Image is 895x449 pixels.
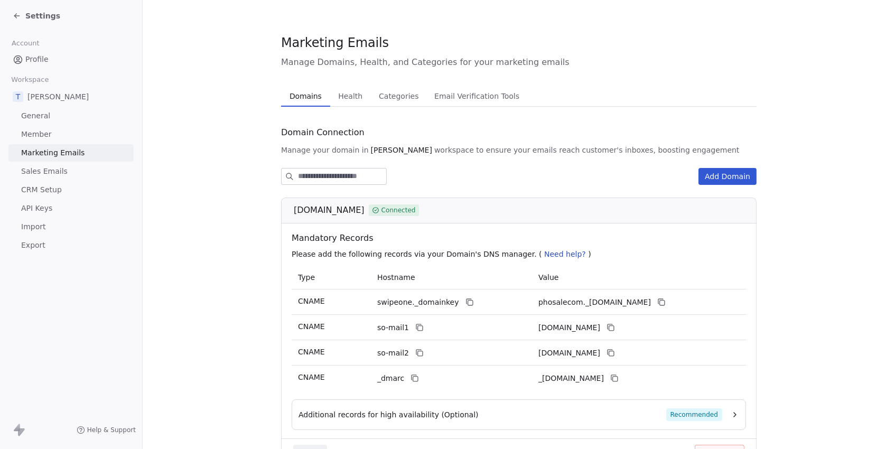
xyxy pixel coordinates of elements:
[538,373,604,384] span: _dmarc.swipeone.email
[298,297,325,305] span: CNAME
[13,11,60,21] a: Settings
[434,145,580,155] span: workspace to ensure your emails reach
[8,107,134,125] a: General
[334,89,367,104] span: Health
[25,54,49,65] span: Profile
[538,297,651,308] span: phosalecom._domainkey.swipeone.email
[77,426,136,434] a: Help & Support
[698,168,757,185] button: Add Domain
[21,221,45,232] span: Import
[666,408,722,421] span: Recommended
[8,181,134,199] a: CRM Setup
[8,144,134,162] a: Marketing Emails
[21,110,50,121] span: General
[377,373,404,384] span: _dmarc
[377,297,459,308] span: swipeone._domainkey
[7,72,53,88] span: Workspace
[375,89,423,104] span: Categories
[292,249,750,259] p: Please add the following records via your Domain's DNS manager. ( )
[538,348,600,359] span: phosalecom2.swipeone.email
[8,163,134,180] a: Sales Emails
[582,145,740,155] span: customer's inboxes, boosting engagement
[8,51,134,68] a: Profile
[7,35,44,51] span: Account
[298,373,325,381] span: CNAME
[21,240,45,251] span: Export
[21,184,62,195] span: CRM Setup
[377,322,409,333] span: so-mail1
[285,89,326,104] span: Domains
[281,35,389,51] span: Marketing Emails
[8,126,134,143] a: Member
[21,203,52,214] span: API Keys
[27,91,89,102] span: [PERSON_NAME]
[298,272,365,283] p: Type
[299,409,479,420] span: Additional records for high availability (Optional)
[377,273,415,282] span: Hostname
[538,322,600,333] span: phosalecom1.swipeone.email
[8,237,134,254] a: Export
[281,145,369,155] span: Manage your domain in
[281,56,757,69] span: Manage Domains, Health, and Categories for your marketing emails
[294,204,365,217] span: [DOMAIN_NAME]
[544,250,586,258] span: Need help?
[377,348,409,359] span: so-mail2
[21,147,85,158] span: Marketing Emails
[25,11,60,21] span: Settings
[13,91,23,102] span: T
[430,89,524,104] span: Email Verification Tools
[21,166,68,177] span: Sales Emails
[8,218,134,236] a: Import
[299,408,739,421] button: Additional records for high availability (Optional)Recommended
[292,232,750,245] span: Mandatory Records
[538,273,558,282] span: Value
[298,322,325,331] span: CNAME
[298,348,325,356] span: CNAME
[87,426,136,434] span: Help & Support
[8,200,134,217] a: API Keys
[371,145,432,155] span: [PERSON_NAME]
[281,126,365,139] span: Domain Connection
[381,205,416,215] span: Connected
[21,129,52,140] span: Member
